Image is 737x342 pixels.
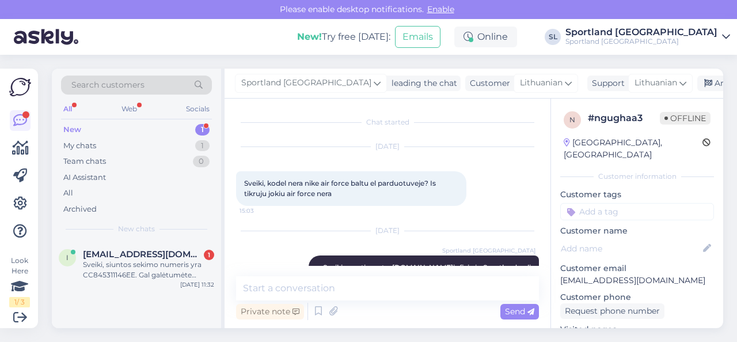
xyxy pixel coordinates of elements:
span: Lithuanian [520,77,563,89]
span: Sportland [GEOGRAPHIC_DATA] [241,77,371,89]
div: 0 [193,156,210,167]
div: Online [454,27,517,47]
div: # ngughaa3 [588,111,660,125]
div: leading the chat [387,77,457,89]
b: New! [297,31,322,42]
img: Askly Logo [9,78,31,96]
div: Sveiki, siuntos sekimo numeris yra CC845311146EE. Gal galėtumėte pasakyti, kodėl pristatymas buvo... [83,260,214,280]
div: My chats [63,140,96,152]
div: 1 / 3 [9,297,30,307]
div: Request phone number [560,303,664,319]
p: Customer tags [560,189,714,201]
div: [DATE] [236,141,539,152]
div: Socials [184,102,212,116]
div: New [63,124,81,136]
span: Lithuanian [635,77,677,89]
p: Customer phone [560,291,714,303]
div: [DATE] 11:32 [180,280,214,289]
div: All [61,102,74,116]
div: Look Here [9,255,30,307]
p: Customer name [560,225,714,237]
div: Chat started [236,117,539,127]
div: 1 [204,250,214,260]
span: Offline [660,112,711,125]
div: Customer information [560,171,714,182]
p: Visited pages [560,324,714,336]
div: Sportland [GEOGRAPHIC_DATA] [565,28,717,37]
div: Team chats [63,156,106,167]
button: Emails [395,26,440,48]
div: [DATE] [236,226,539,236]
div: Customer [465,77,510,89]
span: i [66,253,69,262]
span: New chats [118,224,155,234]
a: [DOMAIN_NAME] [392,263,453,272]
p: [EMAIL_ADDRESS][DOMAIN_NAME] [560,275,714,287]
div: SL [545,29,561,45]
div: All [63,187,73,199]
span: 15:03 [240,206,283,215]
span: Search customers [71,79,145,91]
span: Send [505,306,534,317]
span: Sportland [GEOGRAPHIC_DATA] [442,246,535,255]
input: Add a tag [560,203,714,220]
div: 1 [195,140,210,152]
span: Enable [424,4,458,14]
p: Customer email [560,262,714,275]
span: Sveiki, kodel nera nike air force baltu el parduotuveje? Is tikruju jokiu air force nera [244,179,438,198]
span: Sveiki, asortimentas ir fizinės Sportland gali skirtis. Atsiprašome už nepatogumus. [323,263,533,282]
span: inessakonoplya1999@gmail.com [83,249,203,260]
div: Support [587,77,625,89]
span: n [569,115,575,124]
div: Web [119,102,139,116]
div: [GEOGRAPHIC_DATA], [GEOGRAPHIC_DATA] [564,137,702,161]
div: Archived [63,204,97,215]
div: Sportland [GEOGRAPHIC_DATA] [565,37,717,46]
div: Try free [DATE]: [297,30,390,44]
div: Private note [236,304,304,320]
a: Sportland [GEOGRAPHIC_DATA]Sportland [GEOGRAPHIC_DATA] [565,28,730,46]
div: 1 [195,124,210,136]
div: AI Assistant [63,172,106,183]
input: Add name [561,242,701,255]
